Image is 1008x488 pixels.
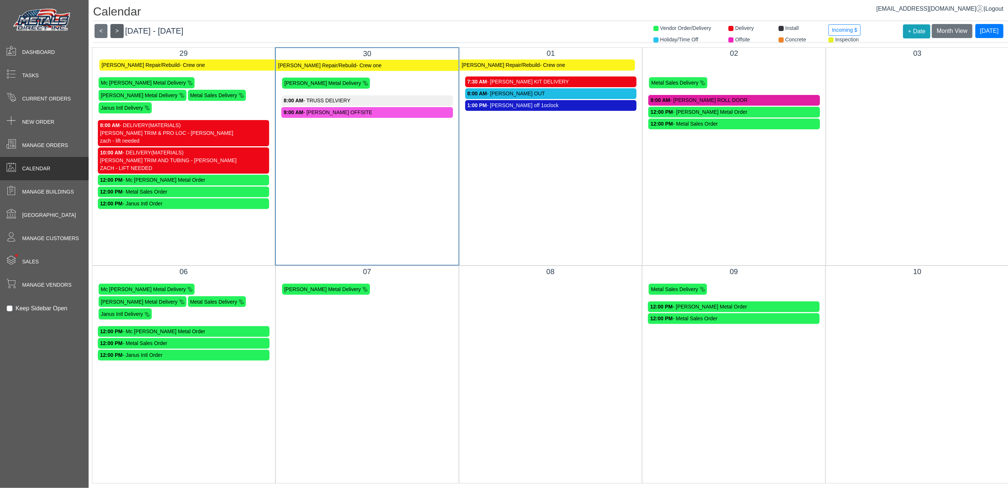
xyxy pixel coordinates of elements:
div: - [PERSON_NAME] OFFSITE [284,109,450,116]
button: Month View [932,24,972,38]
strong: 12:00 PM [100,201,123,207]
div: 02 [648,48,820,59]
span: Tasks [22,72,39,79]
span: Metal Sales Delivery [190,298,237,304]
button: < [95,24,107,38]
div: 06 [98,266,270,277]
div: - [PERSON_NAME] Metal Order [651,108,817,116]
div: - [PERSON_NAME] KIT DELIVERY [467,78,634,86]
span: Janus Intl Delivery [101,311,143,317]
span: Delivery [735,25,754,31]
div: 08 [465,266,637,277]
button: + Date [903,24,930,38]
div: - Metal Sales Order [100,339,267,347]
div: 30 [281,48,453,59]
img: Metals Direct Inc Logo [11,7,74,34]
div: - Janus Intl Order [100,200,267,208]
span: Inspection [835,37,859,42]
div: - Janus Intl Order [100,351,267,359]
strong: 8:00 AM [467,91,487,96]
strong: 12:00 PM [100,340,123,346]
div: - DELIVERY [100,149,267,157]
button: > [110,24,123,38]
strong: 7:30 AM [467,79,487,85]
span: Dashboard [22,48,55,56]
span: Vendor Order/Delivery [660,25,712,31]
div: | [877,4,1004,13]
div: - [PERSON_NAME] ROLL DOOR [651,96,817,104]
span: Current Orders [22,95,71,103]
div: 07 [281,266,453,277]
span: - Crew one [180,62,205,68]
div: - [PERSON_NAME] Metal Order [650,303,817,311]
strong: 12:00 PM [100,352,123,358]
strong: 12:00 PM [650,315,673,321]
span: (MATERIALS) [151,150,184,156]
button: Incoming $ [829,24,860,36]
div: 10 [832,266,1003,277]
label: Keep Sidebar Open [16,304,68,313]
span: Manage Customers [22,235,79,242]
div: - Mc [PERSON_NAME] Metal Order [100,328,267,335]
strong: 12:00 PM [651,121,673,127]
span: (MATERIALS) [148,122,181,128]
span: Manage Vendors [22,281,72,289]
span: [PERSON_NAME] Metal Delivery [101,92,178,98]
strong: 12:00 PM [100,189,123,195]
span: Metal Sales Delivery [190,92,237,98]
span: Month View [937,28,967,34]
span: New Order [22,118,54,126]
span: Offsite [735,37,750,42]
div: - Metal Sales Order [651,120,817,128]
span: [DATE] - [DATE] [125,27,184,36]
span: Holiday/Time Off [660,37,698,42]
span: Concrete [785,37,806,42]
div: 01 [465,48,637,59]
span: [PERSON_NAME] Repair/Rebuild [462,62,540,68]
div: zach - lift needed [100,137,267,145]
span: Install [785,25,799,31]
a: [EMAIL_ADDRESS][DOMAIN_NAME] [877,6,984,12]
span: [PERSON_NAME] Metal Delivery [284,286,361,292]
span: Mc [PERSON_NAME] Metal Delivery [101,286,186,292]
div: [PERSON_NAME] TRIM & PRO LOC - [PERSON_NAME] [100,129,267,137]
div: 29 [98,48,269,59]
span: • [7,243,26,267]
div: - Metal Sales Order [100,188,267,196]
div: - DELIVERY [100,122,267,129]
div: - Mc [PERSON_NAME] Metal Order [100,176,267,184]
strong: 10:00 AM [100,150,123,156]
strong: 12:00 PM [651,109,673,115]
span: Metal Sales Delivery [651,286,698,292]
strong: 12:00 PM [650,304,673,310]
div: ZACH - LIFT NEEDED [100,164,267,172]
strong: 9:00 AM [651,97,670,103]
strong: 1:00 PM [467,102,487,108]
span: Janus Intl Delivery [101,105,143,111]
div: - TRUSS DELVIERY [284,97,450,105]
span: Sales [22,258,39,266]
div: - Metal Sales Order [650,315,817,323]
button: [DATE] [976,24,1004,38]
div: [PERSON_NAME] TRIM AND TUBING - [PERSON_NAME] [100,157,267,164]
span: - Crew one [540,62,565,68]
div: - [PERSON_NAME] off 1oclock [467,102,634,109]
span: [PERSON_NAME] Repair/Rebuild [102,62,180,68]
span: Logout [985,6,1004,12]
strong: 9:00 AM [284,109,303,115]
div: - [PERSON_NAME] OUT [467,90,634,98]
span: [GEOGRAPHIC_DATA] [22,211,76,219]
span: Manage Orders [22,141,68,149]
span: Mc [PERSON_NAME] Metal Delivery [101,80,186,86]
div: 03 [832,48,1003,59]
span: [PERSON_NAME] Metal Delivery [284,80,361,86]
h1: Calendar [93,4,1008,21]
span: Metal Sales Delivery [651,80,699,86]
span: Calendar [22,165,50,173]
div: 09 [648,266,820,277]
span: [PERSON_NAME] Repair/Rebuild [278,62,356,68]
strong: 8:00 AM [284,98,303,103]
span: [PERSON_NAME] Metal Delivery [101,298,178,304]
strong: 12:00 PM [100,328,123,334]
